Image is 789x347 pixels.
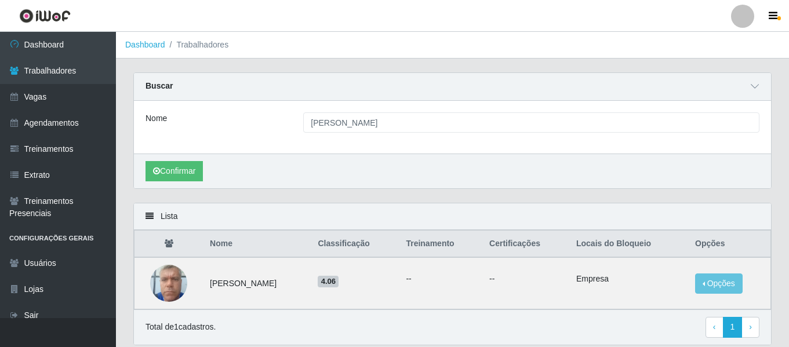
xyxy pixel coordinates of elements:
[203,231,311,258] th: Nome
[116,32,789,59] nav: breadcrumb
[406,273,475,285] ul: --
[150,258,187,308] img: 1747678149354.jpeg
[303,112,759,133] input: Digite o Nome...
[399,231,482,258] th: Treinamento
[741,317,759,338] a: Next
[146,112,167,125] label: Nome
[723,317,743,338] a: 1
[146,81,173,90] strong: Buscar
[749,322,752,331] span: ›
[203,257,311,309] td: [PERSON_NAME]
[706,317,759,338] nav: pagination
[146,161,203,181] button: Confirmar
[318,276,339,287] span: 4.06
[146,321,216,333] p: Total de 1 cadastros.
[311,231,399,258] th: Classificação
[489,273,562,285] p: --
[482,231,569,258] th: Certificações
[569,231,688,258] th: Locais do Bloqueio
[695,273,743,294] button: Opções
[688,231,770,258] th: Opções
[165,39,229,51] li: Trabalhadores
[19,9,71,23] img: CoreUI Logo
[706,317,723,338] a: Previous
[125,40,165,49] a: Dashboard
[713,322,716,331] span: ‹
[134,203,771,230] div: Lista
[576,273,681,285] li: Empresa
